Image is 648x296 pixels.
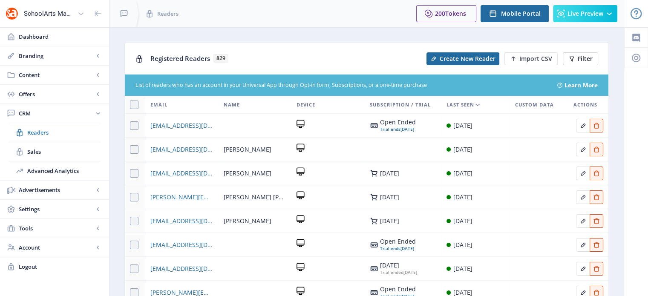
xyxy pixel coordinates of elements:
span: Custom Data [515,100,553,110]
span: Content [19,71,94,79]
div: [DATE] [380,262,417,269]
a: Edit page [590,121,603,129]
div: [DATE] [380,194,399,201]
span: Readers [27,128,101,137]
span: Logout [19,262,102,271]
span: Registered Readers [150,54,210,63]
a: [EMAIL_ADDRESS][DOMAIN_NAME] [150,264,213,274]
a: Learn More [564,81,598,89]
div: [DATE] [453,240,472,250]
span: CRM [19,109,94,118]
span: Subscription / Trial [370,100,431,110]
span: Trial ends [380,126,400,132]
span: [PERSON_NAME] [224,168,271,178]
div: [DATE] [453,192,472,202]
div: [DATE] [380,126,416,132]
a: Edit page [576,216,590,224]
div: Open Ended [380,286,416,293]
a: Advanced Analytics [9,161,101,180]
div: [DATE] [453,264,472,274]
div: [DATE] [380,245,416,252]
span: Branding [19,52,94,60]
div: [DATE] [380,269,417,276]
span: Mobile Portal [501,10,541,17]
span: Import CSV [519,55,552,62]
span: Actions [573,100,597,110]
span: Readers [157,9,179,18]
span: Offers [19,90,94,98]
a: Edit page [576,192,590,200]
div: Open Ended [380,119,416,126]
span: Dashboard [19,32,102,41]
div: SchoolArts Magazine [24,4,74,23]
a: Edit page [590,216,603,224]
span: Advanced Analytics [27,167,101,175]
div: [DATE] [453,121,472,131]
a: Edit page [590,192,603,200]
span: Advertisements [19,186,94,194]
a: [EMAIL_ADDRESS][DOMAIN_NAME] [150,216,213,226]
span: Create New Reader [440,55,495,62]
button: Mobile Portal [481,5,549,22]
img: properties.app_icon.png [5,7,19,20]
span: Device [297,100,315,110]
span: Trial ends [380,245,400,251]
a: Edit page [590,287,603,296]
a: [EMAIL_ADDRESS][DOMAIN_NAME] [150,240,213,250]
span: Name [224,100,240,110]
span: Settings [19,205,94,213]
button: 200Tokens [416,5,476,22]
div: [DATE] [453,168,472,178]
div: [DATE] [453,216,472,226]
span: Last Seen [446,100,474,110]
span: Trial ended [380,269,403,275]
span: Tools [19,224,94,233]
a: Sales [9,142,101,161]
button: Create New Reader [426,52,499,65]
a: Edit page [590,144,603,152]
div: Open Ended [380,238,416,245]
a: New page [499,52,558,65]
span: [PERSON_NAME] [224,216,271,226]
a: Edit page [576,121,590,129]
button: Filter [563,52,598,65]
a: Edit page [576,287,590,296]
button: Import CSV [504,52,558,65]
div: [DATE] [453,144,472,155]
a: Edit page [590,240,603,248]
span: Account [19,243,94,252]
span: [PERSON_NAME] [224,144,271,155]
span: Filter [578,55,593,62]
div: List of readers who has an account in your Universal App through Opt-in form, Subscriptions, or a... [135,81,547,89]
div: [DATE] [380,218,399,224]
span: Sales [27,147,101,156]
span: 829 [213,54,228,63]
a: Edit page [590,264,603,272]
a: [EMAIL_ADDRESS][DOMAIN_NAME] [150,144,213,155]
a: [EMAIL_ADDRESS][DOMAIN_NAME] [150,168,213,178]
a: Edit page [576,264,590,272]
a: Edit page [576,168,590,176]
a: Edit page [576,240,590,248]
span: Email [150,100,167,110]
a: Readers [9,123,101,142]
a: [PERSON_NAME][EMAIL_ADDRESS][PERSON_NAME][DOMAIN_NAME] [150,192,213,202]
span: Live Preview [567,10,603,17]
a: Edit page [590,168,603,176]
span: [PERSON_NAME] [PERSON_NAME] [224,192,286,202]
span: Tokens [445,9,466,17]
a: Edit page [576,144,590,152]
a: [EMAIL_ADDRESS][DOMAIN_NAME] [150,121,213,131]
div: [DATE] [380,170,399,177]
a: New page [421,52,499,65]
button: Live Preview [553,5,617,22]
